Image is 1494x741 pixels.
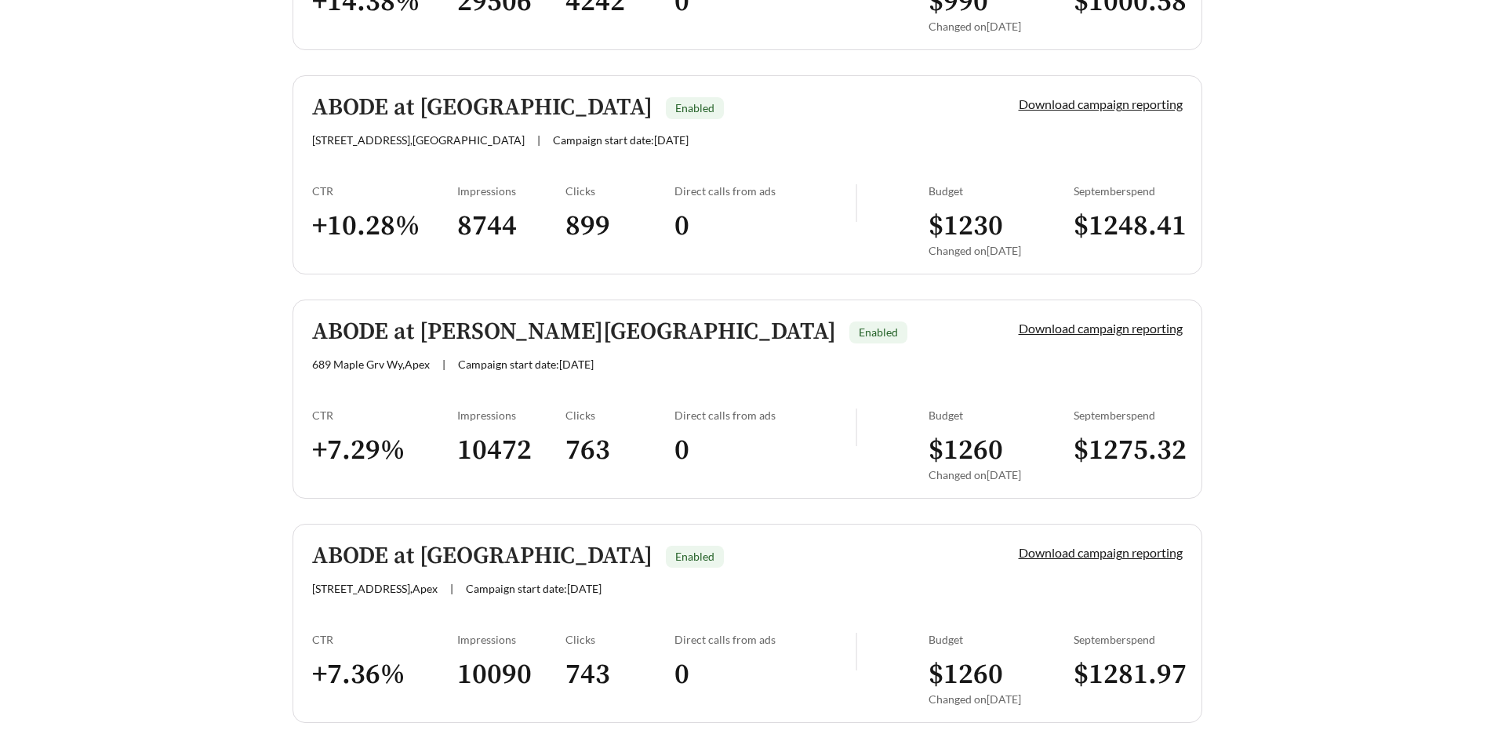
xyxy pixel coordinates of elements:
div: CTR [312,633,457,646]
h3: $ 1260 [929,433,1074,468]
div: Impressions [457,184,566,198]
h3: 763 [565,433,674,468]
div: Impressions [457,633,566,646]
div: September spend [1074,184,1183,198]
span: | [450,582,453,595]
div: September spend [1074,633,1183,646]
img: line [856,409,857,446]
span: Enabled [675,550,714,563]
span: [STREET_ADDRESS] , [GEOGRAPHIC_DATA] [312,133,525,147]
span: [STREET_ADDRESS] , Apex [312,582,438,595]
div: September spend [1074,409,1183,422]
span: Campaign start date: [DATE] [458,358,594,371]
h3: $ 1281.97 [1074,657,1183,692]
div: CTR [312,409,457,422]
h3: + 10.28 % [312,209,457,244]
span: Enabled [859,325,898,339]
span: Enabled [675,101,714,114]
a: ABODE at [GEOGRAPHIC_DATA]Enabled[STREET_ADDRESS],[GEOGRAPHIC_DATA]|Campaign start date:[DATE]Dow... [293,75,1202,274]
span: 689 Maple Grv Wy , Apex [312,358,430,371]
div: Changed on [DATE] [929,468,1074,481]
h3: + 7.29 % [312,433,457,468]
h3: 0 [674,433,856,468]
img: line [856,633,857,670]
div: Budget [929,184,1074,198]
a: Download campaign reporting [1019,545,1183,560]
div: Changed on [DATE] [929,692,1074,706]
div: Direct calls from ads [674,409,856,422]
h3: 899 [565,209,674,244]
div: Budget [929,633,1074,646]
img: line [856,184,857,222]
span: | [442,358,445,371]
a: ABODE at [GEOGRAPHIC_DATA]Enabled[STREET_ADDRESS],Apex|Campaign start date:[DATE]Download campaig... [293,524,1202,723]
div: Budget [929,409,1074,422]
div: Changed on [DATE] [929,244,1074,257]
h3: $ 1275.32 [1074,433,1183,468]
div: CTR [312,184,457,198]
a: Download campaign reporting [1019,96,1183,111]
a: ABODE at [PERSON_NAME][GEOGRAPHIC_DATA]Enabled689 Maple Grv Wy,Apex|Campaign start date:[DATE]Dow... [293,300,1202,499]
h3: 0 [674,657,856,692]
span: Campaign start date: [DATE] [553,133,689,147]
h3: $ 1260 [929,657,1074,692]
div: Direct calls from ads [674,633,856,646]
h3: 8744 [457,209,566,244]
div: Clicks [565,633,674,646]
h3: + 7.36 % [312,657,457,692]
h3: 0 [674,209,856,244]
h5: ABODE at [GEOGRAPHIC_DATA] [312,543,652,569]
div: Changed on [DATE] [929,20,1074,33]
h5: ABODE at [PERSON_NAME][GEOGRAPHIC_DATA] [312,319,836,345]
h3: 743 [565,657,674,692]
h3: 10090 [457,657,566,692]
span: | [537,133,540,147]
a: Download campaign reporting [1019,321,1183,336]
div: Clicks [565,184,674,198]
span: Campaign start date: [DATE] [466,582,602,595]
h5: ABODE at [GEOGRAPHIC_DATA] [312,95,652,121]
h3: $ 1230 [929,209,1074,244]
h3: 10472 [457,433,566,468]
div: Clicks [565,409,674,422]
div: Impressions [457,409,566,422]
div: Direct calls from ads [674,184,856,198]
h3: $ 1248.41 [1074,209,1183,244]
